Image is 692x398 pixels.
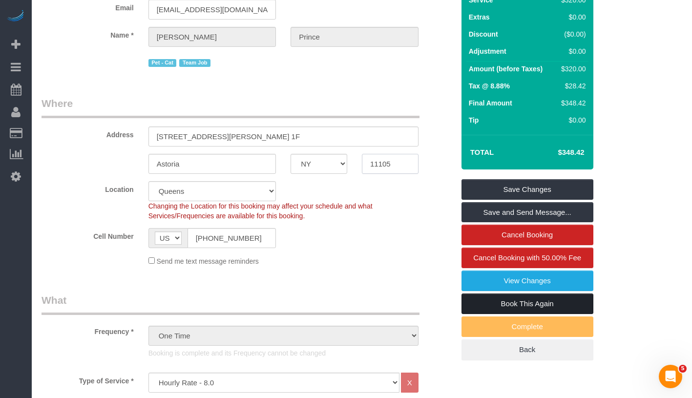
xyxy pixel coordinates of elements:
span: Send me text message reminders [157,257,259,265]
label: Amount (before Taxes) [469,64,543,74]
span: Team Job [179,59,210,67]
label: Final Amount [469,98,512,108]
span: Changing the Location for this booking may affect your schedule and what Services/Frequencies are... [148,202,373,220]
label: Discount [469,29,498,39]
div: $0.00 [557,115,586,125]
input: Last Name [291,27,419,47]
legend: Where [42,96,419,118]
a: Save and Send Message... [461,202,593,223]
a: Cancel Booking with 50.00% Fee [461,248,593,268]
input: Zip Code [362,154,419,174]
label: Location [34,181,141,194]
label: Type of Service * [34,373,141,386]
input: City [148,154,276,174]
p: Booking is complete and its Frequency cannot be changed [148,348,419,358]
span: Cancel Booking with 50.00% Fee [473,253,581,262]
input: First Name [148,27,276,47]
label: Address [34,126,141,140]
a: Book This Again [461,293,593,314]
a: Cancel Booking [461,225,593,245]
span: 5 [679,365,687,373]
div: $28.42 [557,81,586,91]
label: Tip [469,115,479,125]
div: $0.00 [557,12,586,22]
a: Save Changes [461,179,593,200]
a: Back [461,339,593,360]
input: Cell Number [188,228,276,248]
label: Adjustment [469,46,506,56]
div: ($0.00) [557,29,586,39]
label: Cell Number [34,228,141,241]
label: Tax @ 8.88% [469,81,510,91]
iframe: Intercom live chat [659,365,682,388]
div: $348.42 [557,98,586,108]
div: $0.00 [557,46,586,56]
h4: $348.42 [528,148,584,157]
img: Automaid Logo [6,10,25,23]
legend: What [42,293,419,315]
label: Name * [34,27,141,40]
div: $320.00 [557,64,586,74]
label: Extras [469,12,490,22]
strong: Total [470,148,494,156]
a: View Changes [461,271,593,291]
label: Frequency * [34,323,141,336]
span: Pet - Cat [148,59,177,67]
